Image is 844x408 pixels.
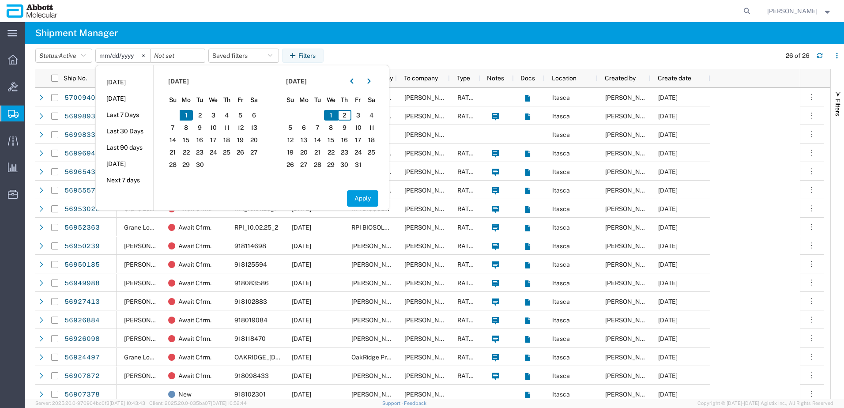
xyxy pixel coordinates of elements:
[457,317,477,324] span: RATED
[124,242,239,249] span: JAS Forwarding Worldwide
[552,131,570,138] span: Itasca
[351,298,442,305] span: Abbott Molecular Inc
[767,6,818,16] span: Jamie Lee
[292,242,311,249] span: 09/26/2025
[404,75,438,82] span: To company
[658,168,678,175] span: 09/29/2025
[338,147,351,158] span: 23
[193,110,207,121] span: 2
[180,147,193,158] span: 22
[178,385,192,404] span: New
[767,6,832,16] button: [PERSON_NAME]
[234,317,268,324] span: 918019084
[247,135,261,145] span: 20
[404,242,521,249] span: ABBOTT DIAGNOSTICS GMBH2
[552,205,570,212] span: Itasca
[207,110,220,121] span: 3
[658,94,678,101] span: 10/02/2025
[178,311,211,329] span: Await Cfrm.
[64,369,100,383] a: 56907872
[64,332,100,346] a: 56926098
[351,135,365,145] span: 17
[365,147,378,158] span: 25
[520,75,535,82] span: Docs
[552,224,570,231] span: Itasca
[247,95,261,105] span: Sa
[605,261,656,268] span: Raza Khan
[404,391,521,398] span: ABBOTT DIAGNOSTICS GMBH2
[234,261,267,268] span: 918125594
[365,122,378,133] span: 11
[64,276,100,291] a: 56949988
[297,159,311,170] span: 27
[178,218,211,237] span: Await Cfrm.
[457,168,477,175] span: RATED
[311,147,324,158] span: 21
[786,51,810,60] div: 26 of 26
[64,184,100,198] a: 56955573
[605,242,656,249] span: Raza Khan
[64,75,87,82] span: Ship No.
[457,150,477,157] span: RATED
[35,400,145,406] span: Server: 2025.20.0-970904bc0f3
[351,110,365,121] span: 3
[234,335,266,342] span: 918118470
[193,159,207,170] span: 30
[404,280,521,287] span: ABBOTT DIAGNOSTICS GMBH2
[457,94,477,101] span: RATED
[658,113,678,120] span: 10/01/2025
[64,295,100,309] a: 56927413
[180,135,193,145] span: 15
[351,261,442,268] span: Abbott Molecular Inc
[658,317,678,324] span: 09/24/2025
[292,298,311,305] span: 09/24/2025
[282,49,324,63] button: Filters
[180,159,193,170] span: 29
[124,354,168,361] span: Grane Logistics
[149,400,247,406] span: Client: 2025.20.0-035ba07
[284,159,298,170] span: 26
[284,95,298,105] span: Su
[658,131,678,138] span: 10/01/2025
[35,49,92,63] button: Status:Active
[284,135,298,145] span: 12
[124,298,239,305] span: JAS Forwarding Worldwide
[311,159,324,170] span: 28
[178,292,211,311] span: Await Cfrm.
[605,187,656,194] span: Raza Khan
[64,239,100,253] a: 56950239
[178,237,211,255] span: Await Cfrm.
[292,391,311,398] span: 09/23/2025
[404,298,521,305] span: ABBOTT DIAGNOSTICS GMBH2
[457,187,477,194] span: RATED
[605,280,656,287] span: Raza Khan
[96,107,153,123] li: Last 7 Days
[247,110,261,121] span: 6
[234,122,247,133] span: 12
[351,122,365,133] span: 10
[658,150,678,157] span: 10/01/2025
[292,224,311,231] span: 10/02/2025
[207,135,220,145] span: 17
[552,335,570,342] span: Itasca
[292,372,311,379] span: 09/23/2025
[59,52,76,59] span: Active
[605,131,656,138] span: Jamie Lee
[124,335,239,342] span: JAS Forwarding Worldwide
[382,400,404,406] a: Support
[351,131,433,138] span: Tecan CDMO Solutions Corp.
[64,147,100,161] a: 56996949
[457,205,477,212] span: RATED
[6,4,58,18] img: logo
[552,75,576,82] span: Location
[297,147,311,158] span: 20
[457,75,470,82] span: Type
[166,147,180,158] span: 21
[658,335,678,342] span: 09/24/2025
[365,135,378,145] span: 18
[180,95,193,105] span: Mo
[64,351,100,365] a: 56924497
[292,335,311,342] span: 09/24/2025
[64,91,100,105] a: 57009408
[658,280,678,287] span: 09/26/2025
